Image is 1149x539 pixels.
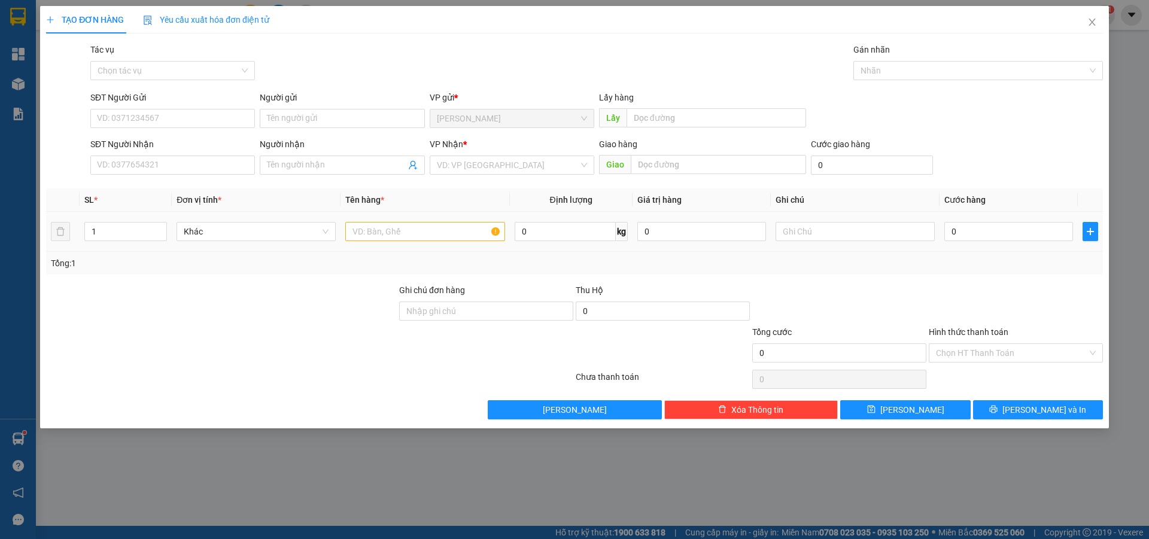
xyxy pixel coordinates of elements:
div: Tổng: 1 [51,257,443,270]
label: Hình thức thanh toán [929,327,1008,337]
span: Gia Nghĩa [437,109,587,127]
input: 0 [637,222,766,241]
span: user-add [408,160,418,170]
label: Tác vụ [90,45,114,54]
button: printer[PERSON_NAME] và In [973,400,1103,419]
input: Cước giao hàng [811,156,933,175]
span: Giá trị hàng [637,195,682,205]
span: VP Nhận [430,139,463,149]
span: Đơn vị tính [177,195,221,205]
div: Chưa thanh toán [574,370,751,391]
th: Ghi chú [771,188,940,212]
button: deleteXóa Thông tin [664,400,838,419]
button: plus [1083,222,1098,241]
input: Dọc đường [627,108,806,127]
input: Ghi chú đơn hàng [399,302,573,321]
label: Ghi chú đơn hàng [399,285,465,295]
span: delete [718,405,727,415]
label: Cước giao hàng [811,139,870,149]
span: Giao hàng [599,139,637,149]
span: [PERSON_NAME] [543,403,607,416]
input: Ghi Chú [776,222,935,241]
div: SĐT Người Gửi [90,91,255,104]
span: printer [989,405,998,415]
span: SL [84,195,94,205]
span: Giao [599,155,631,174]
div: VP gửi [430,91,594,104]
span: Cước hàng [944,195,986,205]
input: Dọc đường [631,155,806,174]
span: Xóa Thông tin [731,403,783,416]
button: delete [51,222,70,241]
span: close [1087,17,1097,27]
span: Yêu cầu xuất hóa đơn điện tử [143,15,269,25]
img: icon [143,16,153,25]
span: Thu Hộ [576,285,603,295]
span: plus [46,16,54,24]
span: [PERSON_NAME] và In [1002,403,1086,416]
span: Tổng cước [752,327,792,337]
span: TẠO ĐƠN HÀNG [46,15,124,25]
span: Lấy hàng [599,93,634,102]
span: Định lượng [550,195,592,205]
input: VD: Bàn, Ghế [345,222,504,241]
div: SĐT Người Nhận [90,138,255,151]
div: Người gửi [260,91,424,104]
span: [PERSON_NAME] [880,403,944,416]
div: Người nhận [260,138,424,151]
label: Gán nhãn [853,45,890,54]
button: save[PERSON_NAME] [840,400,970,419]
button: [PERSON_NAME] [488,400,662,419]
span: kg [616,222,628,241]
span: Lấy [599,108,627,127]
span: Tên hàng [345,195,384,205]
span: save [867,405,876,415]
span: plus [1083,227,1098,236]
span: Khác [184,223,329,240]
button: Close [1075,6,1109,39]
